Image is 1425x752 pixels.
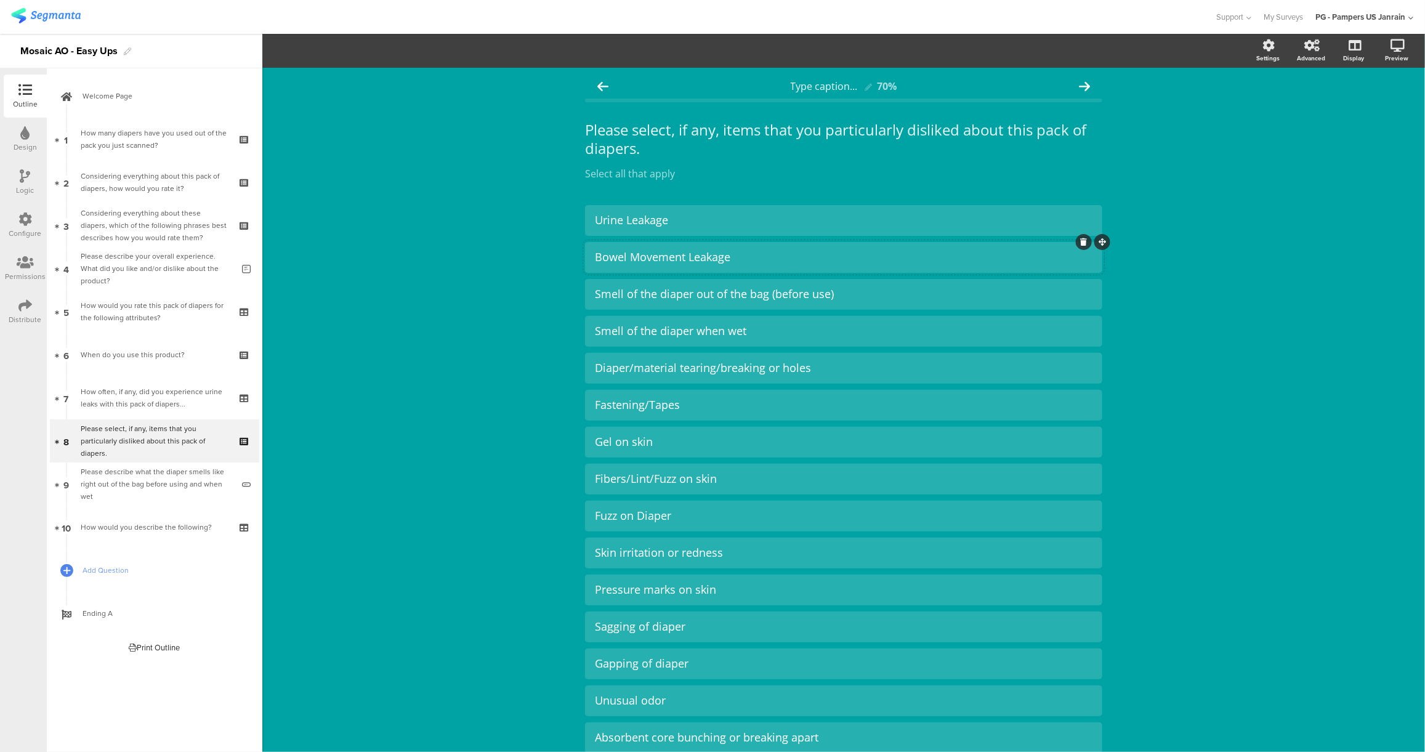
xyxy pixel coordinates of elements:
[63,176,69,189] span: 2
[63,219,69,232] span: 3
[65,132,68,146] span: 1
[17,185,34,196] div: Logic
[595,398,1092,412] div: Fastening/Tapes
[63,348,69,362] span: 6
[129,642,180,653] div: Print Outline
[595,730,1092,745] div: Absorbent core bunching or breaking apart
[81,207,228,244] div: Considering everything about these diapers, which of the following phrases best describes how you...
[1316,11,1406,23] div: PG - Pampers US Janrain
[791,79,858,93] span: Type caption...
[595,583,1092,597] div: Pressure marks on skin
[595,435,1092,449] div: Gel on skin
[81,521,228,533] div: How would you describe the following?
[63,262,69,275] span: 4
[595,693,1092,708] div: Unusual odor
[9,314,42,325] div: Distribute
[1386,54,1409,63] div: Preview
[81,127,228,152] div: How many diapers have you used out of the pack you just scanned?
[13,99,38,110] div: Outline
[595,657,1092,671] div: Gapping of diaper
[20,41,118,61] div: Mosaic AO - Easy Ups
[5,271,46,282] div: Permissions
[81,250,233,287] div: Please describe your overall experience. What did you like and/or dislike about the product?
[62,520,71,534] span: 10
[63,434,69,448] span: 8
[63,477,69,491] span: 9
[1256,54,1280,63] div: Settings
[14,142,37,153] div: Design
[595,620,1092,634] div: Sagging of diaper
[83,607,240,620] span: Ending A
[50,333,259,376] a: 6 When do you use this product?
[9,228,42,239] div: Configure
[1344,54,1365,63] div: Display
[595,324,1092,338] div: Smell of the diaper when wet
[81,349,228,361] div: When do you use this product?
[50,463,259,506] a: 9 Please describe what the diaper smells like right out of the bag before using and when wet
[595,287,1092,301] div: Smell of the diaper out of the bag (before use)
[63,305,69,318] span: 5
[11,8,81,23] img: segmanta logo
[595,361,1092,375] div: Diaper/material tearing/breaking or holes
[595,472,1092,486] div: Fibers/Lint/Fuzz on skin
[81,466,233,503] div: Please describe what the diaper smells like right out of the bag before using and when wet
[64,391,69,405] span: 7
[50,247,259,290] a: 4 Please describe your overall experience. What did you like and/or dislike about the product?
[50,419,259,463] a: 8 Please select, if any, items that you particularly disliked about this pack of diapers.
[585,121,1102,158] p: Please select, if any, items that you particularly disliked about this pack of diapers.
[81,386,228,410] div: How often, if any, did you experience urine leaks with this pack of diapers...
[1297,54,1325,63] div: Advanced
[81,422,228,459] div: Please select, if any, items that you particularly disliked about this pack of diapers.
[50,75,259,118] a: Welcome Page
[50,290,259,333] a: 5 How would you rate this pack of diapers for the following attributes?
[50,161,259,204] a: 2 Considering everything about this pack of diapers, how would you rate it?
[83,564,240,576] span: Add Question
[585,167,1102,180] p: Select all that apply
[595,250,1092,264] div: Bowel Movement Leakage
[81,170,228,195] div: Considering everything about this pack of diapers, how would you rate it?
[83,90,240,102] span: Welcome Page
[50,118,259,161] a: 1 How many diapers have you used out of the pack you just scanned?
[50,204,259,247] a: 3 Considering everything about these diapers, which of the following phrases best describes how y...
[878,79,897,93] div: 70%
[81,299,228,324] div: How would you rate this pack of diapers for the following attributes?
[1217,11,1244,23] span: Support
[595,509,1092,523] div: Fuzz on Diaper
[50,506,259,549] a: 10 How would you describe the following?
[595,546,1092,560] div: Skin irritation or redness
[50,592,259,635] a: Ending A
[595,213,1092,227] div: Urine Leakage
[50,376,259,419] a: 7 How often, if any, did you experience urine leaks with this pack of diapers...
